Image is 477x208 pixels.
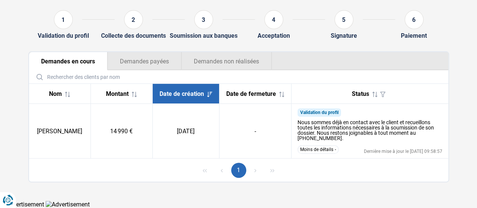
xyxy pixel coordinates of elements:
[152,104,219,159] td: [DATE]
[248,163,263,178] button: Next Page
[181,52,272,70] button: Demandes non réalisées
[170,32,238,39] div: Soumission aux banques
[29,104,91,159] td: [PERSON_NAME]
[197,163,212,178] button: First Page
[226,90,276,97] span: Date de fermeture
[160,90,204,97] span: Date de création
[106,90,129,97] span: Montant
[300,110,338,115] span: Validation du profil
[194,10,213,29] div: 3
[38,32,89,39] div: Validation du profil
[29,52,107,70] button: Demandes en cours
[214,163,229,178] button: Previous Page
[401,32,427,39] div: Paiement
[46,201,90,208] img: Advertisement
[101,32,166,39] div: Collecte des documents
[90,104,152,159] td: 14 990 €
[124,10,143,29] div: 2
[298,120,442,141] div: Nous sommes déjà en contact avec le client et recueillons toutes les informations nécessaires à l...
[231,163,246,178] button: Page 1
[334,10,353,29] div: 5
[352,90,369,97] span: Status
[54,10,73,29] div: 1
[258,32,290,39] div: Acceptation
[298,145,339,154] button: Moins de détails
[49,90,62,97] span: Nom
[219,104,291,159] td: -
[265,163,280,178] button: Last Page
[32,70,445,83] input: Rechercher des clients par nom
[331,32,357,39] div: Signature
[264,10,283,29] div: 4
[405,10,423,29] div: 6
[364,149,442,154] div: Dernière mise à jour le [DATE] 09:58:57
[107,52,181,70] button: Demandes payées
